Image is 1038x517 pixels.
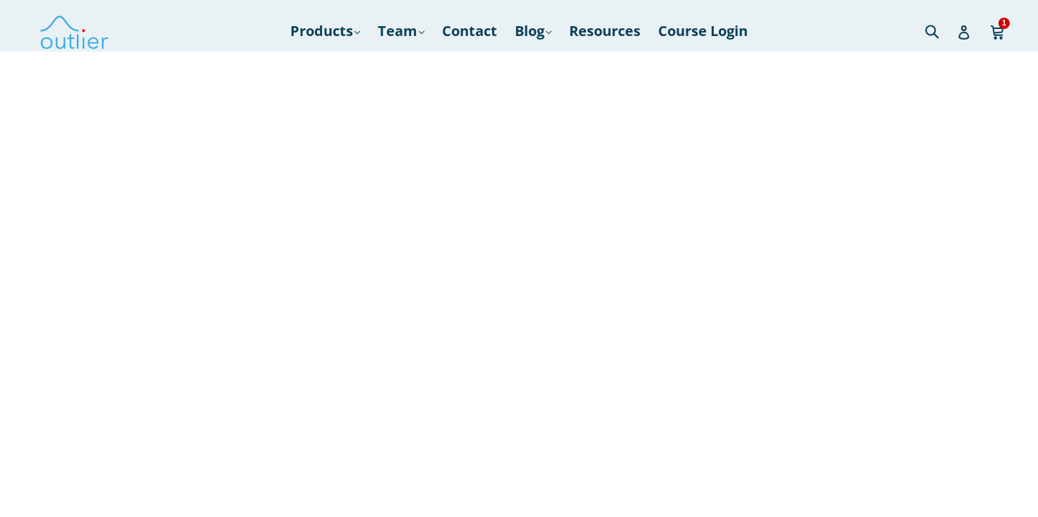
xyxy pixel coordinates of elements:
[990,15,1006,47] a: 1
[508,18,559,44] a: Blog
[371,18,431,44] a: Team
[435,18,504,44] a: Contact
[39,11,109,52] img: Outlier Linguistics
[283,18,367,44] a: Products
[998,18,1010,28] span: 1
[562,18,648,44] a: Resources
[651,18,755,44] a: Course Login
[921,16,960,45] input: Search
